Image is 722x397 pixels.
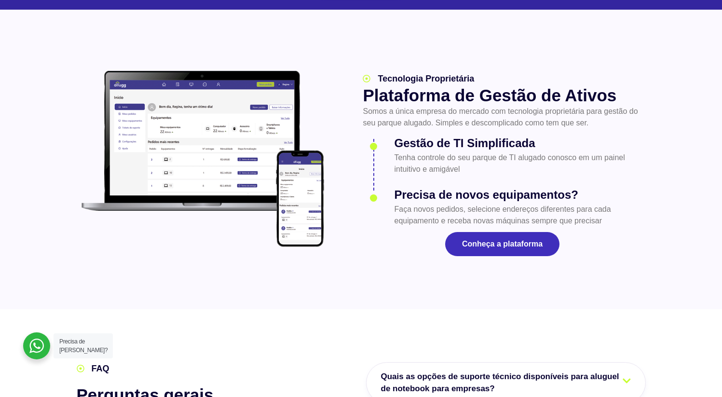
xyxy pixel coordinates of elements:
h3: Precisa de novos equipamentos? [394,186,641,204]
iframe: Chat Widget [548,274,722,397]
p: Tenha controle do seu parque de TI alugado conosco em um painel intuitivo e amigável [394,152,641,175]
span: Quais as opções de suporte técnico disponíveis para aluguel de notebook para empresas? [381,370,631,395]
span: Precisa de [PERSON_NAME]? [59,338,108,354]
span: FAQ [89,362,109,375]
h2: Plataforma de Gestão de Ativos [363,85,641,106]
img: plataforma allugg [77,67,329,252]
span: Conheça a plataforma [462,240,543,248]
p: Somos a única empresa do mercado com tecnologia proprietária para gestão do seu parque alugado. S... [363,106,641,129]
span: Tecnologia Proprietária [375,72,474,85]
p: Faça novos pedidos, selecione endereços diferentes para cada equipamento e receba novas máquinas ... [394,204,641,227]
a: Conheça a plataforma [445,232,559,256]
div: Widget de chat [548,274,722,397]
h3: Gestão de TI Simplificada [394,135,641,152]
